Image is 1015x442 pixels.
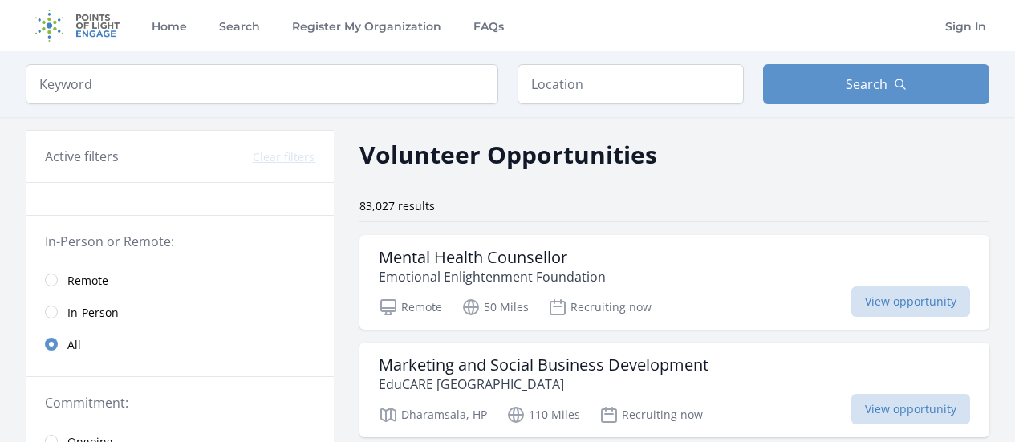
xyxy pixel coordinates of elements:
input: Location [518,64,744,104]
span: All [67,337,81,353]
span: 83,027 results [359,198,435,213]
p: 110 Miles [506,405,580,424]
a: Mental Health Counsellor Emotional Enlightenment Foundation Remote 50 Miles Recruiting now View o... [359,235,989,330]
a: All [26,328,334,360]
legend: In-Person or Remote: [45,232,315,251]
a: In-Person [26,296,334,328]
p: Emotional Enlightenment Foundation [379,267,606,286]
h3: Active filters [45,147,119,166]
h3: Mental Health Counsellor [379,248,606,267]
button: Clear filters [253,149,315,165]
p: EduCARE [GEOGRAPHIC_DATA] [379,375,708,394]
p: Remote [379,298,442,317]
span: In-Person [67,305,119,321]
a: Remote [26,264,334,296]
p: 50 Miles [461,298,529,317]
h2: Volunteer Opportunities [359,136,657,172]
p: Recruiting now [548,298,652,317]
p: Dharamsala, HP [379,405,487,424]
span: View opportunity [851,394,970,424]
h3: Marketing and Social Business Development [379,355,708,375]
button: Search [763,64,989,104]
legend: Commitment: [45,393,315,412]
input: Keyword [26,64,498,104]
span: View opportunity [851,286,970,317]
a: Marketing and Social Business Development EduCARE [GEOGRAPHIC_DATA] Dharamsala, HP 110 Miles Recr... [359,343,989,437]
p: Recruiting now [599,405,703,424]
span: Remote [67,273,108,289]
span: Search [846,75,887,94]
